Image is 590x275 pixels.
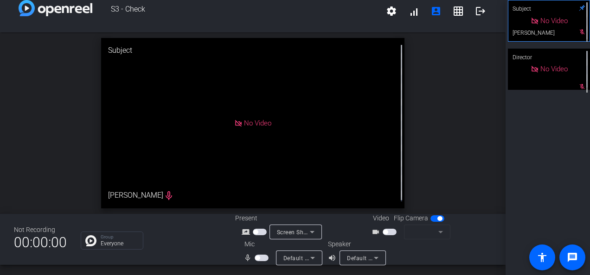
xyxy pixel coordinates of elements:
[283,254,414,262] span: Default - Microphone Array (2- Realtek(R) Audio)
[372,226,383,237] mat-icon: videocam_outline
[386,6,397,17] mat-icon: settings
[235,239,328,249] div: Mic
[85,235,96,246] img: Chat Icon
[328,239,384,249] div: Speaker
[540,17,568,25] span: No Video
[14,231,67,254] span: 00:00:00
[537,252,548,263] mat-icon: accessibility
[453,6,464,17] mat-icon: grid_on
[508,49,590,66] div: Director
[14,225,67,235] div: Not Recording
[394,213,428,223] span: Flip Camera
[101,241,138,246] p: Everyone
[244,252,255,263] mat-icon: mic_none
[430,6,442,17] mat-icon: account_box
[567,252,578,263] mat-icon: message
[101,235,138,239] p: Group
[101,38,404,63] div: Subject
[328,252,339,263] mat-icon: volume_up
[475,6,486,17] mat-icon: logout
[242,226,253,237] mat-icon: screen_share_outline
[277,228,318,236] span: Screen Sharing
[540,65,568,73] span: No Video
[235,213,328,223] div: Present
[347,254,509,262] span: Default - VX2439 Series (HD Audio Driver for Display Audio)
[373,213,389,223] span: Video
[244,119,271,127] span: No Video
